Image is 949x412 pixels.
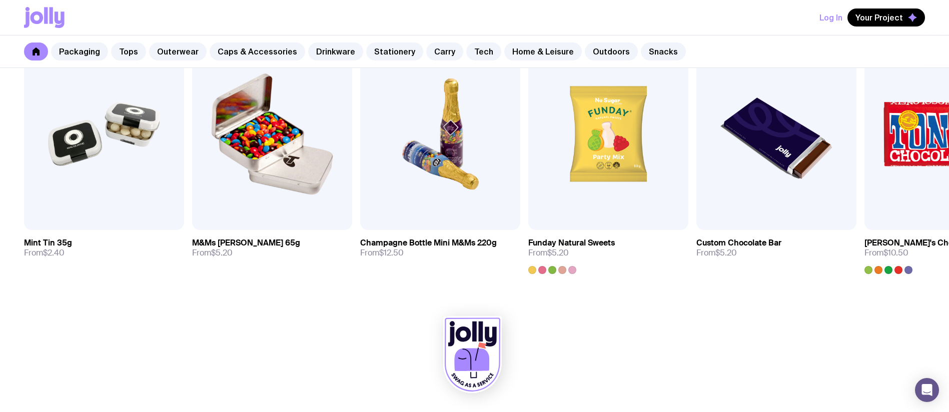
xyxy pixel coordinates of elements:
[360,248,404,258] span: From
[915,378,939,402] div: Open Intercom Messenger
[585,42,638,60] a: Outdoors
[24,230,184,266] a: Mint Tin 35gFrom$2.40
[426,42,463,60] a: Carry
[696,248,737,258] span: From
[641,42,686,60] a: Snacks
[883,247,908,258] span: $10.50
[855,12,903,22] span: Your Project
[43,247,65,258] span: $2.40
[24,238,72,248] h3: Mint Tin 35g
[504,42,582,60] a: Home & Leisure
[528,248,569,258] span: From
[715,247,737,258] span: $5.20
[466,42,501,60] a: Tech
[360,230,520,266] a: Champagne Bottle Mini M&Ms 220gFrom$12.50
[210,42,305,60] a: Caps & Accessories
[847,8,925,26] button: Your Project
[211,247,233,258] span: $5.20
[547,247,569,258] span: $5.20
[192,248,233,258] span: From
[51,42,108,60] a: Packaging
[366,42,423,60] a: Stationery
[24,248,65,258] span: From
[379,247,404,258] span: $12.50
[528,238,615,248] h3: Funday Natural Sweets
[696,238,781,248] h3: Custom Chocolate Bar
[528,230,688,274] a: Funday Natural SweetsFrom$5.20
[111,42,146,60] a: Tops
[149,42,207,60] a: Outerwear
[864,248,908,258] span: From
[192,230,352,266] a: M&Ms [PERSON_NAME] 65gFrom$5.20
[360,238,497,248] h3: Champagne Bottle Mini M&Ms 220g
[819,8,842,26] button: Log In
[192,238,300,248] h3: M&Ms [PERSON_NAME] 65g
[696,230,856,266] a: Custom Chocolate BarFrom$5.20
[308,42,363,60] a: Drinkware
